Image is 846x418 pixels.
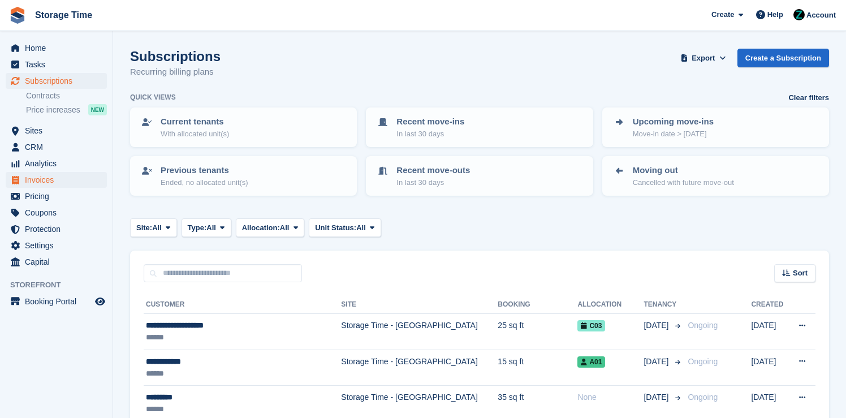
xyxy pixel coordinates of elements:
span: Sort [793,268,808,279]
th: Site [341,296,498,314]
a: Price increases NEW [26,104,107,116]
a: menu [6,294,107,309]
span: A01 [577,356,605,368]
a: menu [6,188,107,204]
p: Upcoming move-ins [633,115,714,128]
a: menu [6,172,107,188]
span: [DATE] [644,391,671,403]
span: Coupons [25,205,93,221]
span: Invoices [25,172,93,188]
span: Allocation: [242,222,280,234]
button: Type: All [182,218,231,237]
p: Previous tenants [161,164,248,177]
td: Storage Time - [GEOGRAPHIC_DATA] [341,350,498,386]
button: Unit Status: All [309,218,381,237]
span: Unit Status: [315,222,356,234]
span: Ongoing [688,393,718,402]
span: Create [711,9,734,20]
a: menu [6,238,107,253]
a: menu [6,205,107,221]
a: menu [6,40,107,56]
span: Ongoing [688,321,718,330]
a: menu [6,73,107,89]
a: menu [6,123,107,139]
td: [DATE] [751,314,788,350]
span: Subscriptions [25,73,93,89]
th: Customer [144,296,341,314]
span: Help [767,9,783,20]
span: Site: [136,222,152,234]
a: Previous tenants Ended, no allocated unit(s) [131,157,356,195]
div: NEW [88,104,107,115]
p: Recent move-outs [396,164,470,177]
span: Home [25,40,93,56]
h1: Subscriptions [130,49,221,64]
a: menu [6,139,107,155]
span: Analytics [25,156,93,171]
p: In last 30 days [396,128,464,140]
span: Pricing [25,188,93,204]
span: Settings [25,238,93,253]
th: Allocation [577,296,644,314]
span: Booking Portal [25,294,93,309]
p: Recurring billing plans [130,66,221,79]
span: Ongoing [688,357,718,366]
span: [DATE] [644,320,671,331]
img: stora-icon-8386f47178a22dfd0bd8f6a31ec36ba5ce8667c1dd55bd0f319d3a0aa187defe.svg [9,7,26,24]
a: Current tenants With allocated unit(s) [131,109,356,146]
span: CRM [25,139,93,155]
span: All [206,222,216,234]
span: [DATE] [644,356,671,368]
span: Export [692,53,715,64]
span: Sites [25,123,93,139]
a: menu [6,221,107,237]
span: Storefront [10,279,113,291]
span: All [280,222,290,234]
td: 25 sq ft [498,314,577,350]
img: Zain Sarwar [793,9,805,20]
div: None [577,391,644,403]
p: Moving out [633,164,734,177]
span: All [356,222,366,234]
p: In last 30 days [396,177,470,188]
p: Ended, no allocated unit(s) [161,177,248,188]
p: Recent move-ins [396,115,464,128]
td: [DATE] [751,350,788,386]
h6: Quick views [130,92,176,102]
button: Site: All [130,218,177,237]
p: With allocated unit(s) [161,128,229,140]
a: Create a Subscription [737,49,829,67]
a: Upcoming move-ins Move-in date > [DATE] [603,109,828,146]
a: Preview store [93,295,107,308]
span: All [152,222,162,234]
p: Move-in date > [DATE] [633,128,714,140]
th: Created [751,296,788,314]
td: 15 sq ft [498,350,577,386]
th: Tenancy [644,296,683,314]
a: menu [6,254,107,270]
p: Current tenants [161,115,229,128]
a: Clear filters [788,92,829,104]
span: C03 [577,320,605,331]
a: Moving out Cancelled with future move-out [603,157,828,195]
span: Capital [25,254,93,270]
a: Contracts [26,91,107,101]
p: Cancelled with future move-out [633,177,734,188]
a: menu [6,156,107,171]
td: Storage Time - [GEOGRAPHIC_DATA] [341,314,498,350]
span: Price increases [26,105,80,115]
span: Tasks [25,57,93,72]
button: Export [679,49,728,67]
th: Booking [498,296,577,314]
span: Account [806,10,836,21]
a: Recent move-ins In last 30 days [367,109,592,146]
button: Allocation: All [236,218,305,237]
a: Storage Time [31,6,97,24]
span: Protection [25,221,93,237]
span: Type: [188,222,207,234]
a: menu [6,57,107,72]
a: Recent move-outs In last 30 days [367,157,592,195]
